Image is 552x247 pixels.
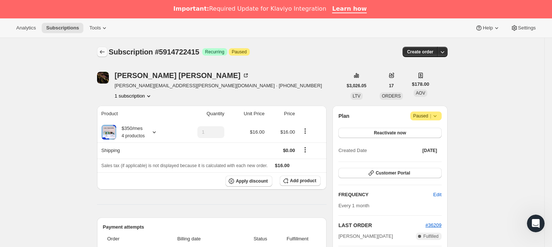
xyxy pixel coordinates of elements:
span: Every 1 month [338,203,369,208]
span: Edit [433,191,441,198]
span: Subscription #5914722415 [109,48,199,56]
th: Shipping [97,142,177,159]
span: AOV [416,91,425,96]
span: Billing date [136,235,242,243]
small: 4 productos [122,133,145,138]
button: Apply discount [225,176,272,187]
span: 17 [389,83,394,89]
span: Analytics [16,25,36,31]
h2: FREQUENCY [338,191,433,198]
span: Status [246,235,275,243]
button: Customer Portal [338,168,441,178]
span: Create order [407,49,433,55]
span: Reactivate now [374,130,406,136]
span: ORDERS [382,93,401,99]
span: [PERSON_NAME][EMAIL_ADDRESS][PERSON_NAME][DOMAIN_NAME] · [PHONE_NUMBER] [115,82,322,89]
button: 17 [384,81,398,91]
button: Analytics [12,23,40,33]
button: [DATE] [418,145,442,156]
span: Paused [232,49,247,55]
h2: Plan [338,112,349,120]
span: Tools [89,25,101,31]
span: [PERSON_NAME][DATE] [338,233,393,240]
span: Paused [413,112,439,120]
span: Recurring [205,49,224,55]
button: #36209 [425,222,441,229]
button: Tools [85,23,113,33]
span: Fulfillment [279,235,316,243]
button: Reactivate now [338,128,441,138]
span: Created Date [338,147,367,154]
button: Create order [403,47,438,57]
button: Subscriptions [97,47,107,57]
button: Product actions [115,92,152,100]
span: Subscriptions [46,25,79,31]
button: Settings [506,23,540,33]
button: Edit [429,189,446,201]
th: Price [267,106,297,122]
span: Apply discount [236,178,268,184]
span: Sales tax (if applicable) is not displayed because it is calculated with each new order. [101,163,268,168]
span: Help [483,25,493,31]
button: Help [471,23,504,33]
span: Settings [518,25,536,31]
span: $178.00 [412,81,429,88]
span: $0.00 [283,148,295,153]
th: Order [103,231,134,247]
span: $16.00 [280,129,295,135]
span: Fulfilled [423,233,438,239]
span: | [430,113,431,119]
a: #36209 [425,222,441,228]
span: Add product [290,178,316,184]
span: LTV [353,93,360,99]
span: $16.00 [250,129,265,135]
h2: LAST ORDER [338,222,425,229]
span: [DATE] [422,148,437,154]
span: Customer Portal [376,170,410,176]
iframe: Intercom live chat [527,215,545,232]
h2: Payment attempts [103,223,321,231]
th: Quantity [177,106,227,122]
button: Shipping actions [299,146,311,154]
button: Product actions [299,127,311,135]
div: [PERSON_NAME] [PERSON_NAME] [115,72,249,79]
th: Unit Price [227,106,267,122]
span: Sandra Barrientos [97,72,109,84]
span: $16.00 [275,163,290,168]
img: product img [101,125,116,140]
th: Product [97,106,177,122]
a: Learn how [332,5,367,13]
button: Subscriptions [42,23,83,33]
button: $3,026.05 [342,81,371,91]
div: $350/mes [116,125,145,140]
b: Important: [173,5,209,12]
span: $3,026.05 [347,83,366,89]
button: Add product [280,176,321,186]
div: Required Update for Klaviyo Integration [173,5,326,13]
